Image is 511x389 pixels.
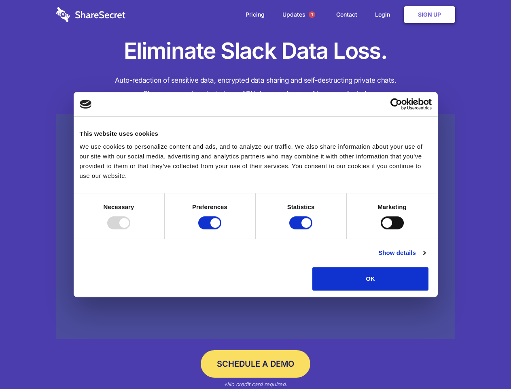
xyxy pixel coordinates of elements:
strong: Necessary [104,203,134,210]
a: Show details [378,248,425,258]
a: Contact [328,2,365,27]
a: Sign Up [404,6,455,23]
a: Schedule a Demo [201,350,310,378]
img: logo [80,100,92,109]
img: logo-wordmark-white-trans-d4663122ce5f474addd5e946df7df03e33cb6a1c49d2221995e7729f52c070b2.svg [56,7,125,22]
div: We use cookies to personalize content and ads, and to analyze our traffic. We also share informat... [80,142,432,181]
h1: Eliminate Slack Data Loss. [56,36,455,66]
h4: Auto-redaction of sensitive data, encrypted data sharing and self-destructing private chats. Shar... [56,74,455,100]
button: OK [312,267,428,291]
strong: Preferences [192,203,227,210]
a: Usercentrics Cookiebot - opens in a new window [361,98,432,110]
div: This website uses cookies [80,129,432,139]
a: Login [367,2,402,27]
span: 1 [309,11,315,18]
a: Wistia video thumbnail [56,114,455,339]
em: *No credit card required. [224,381,287,387]
strong: Marketing [377,203,407,210]
strong: Statistics [287,203,315,210]
a: Pricing [237,2,273,27]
